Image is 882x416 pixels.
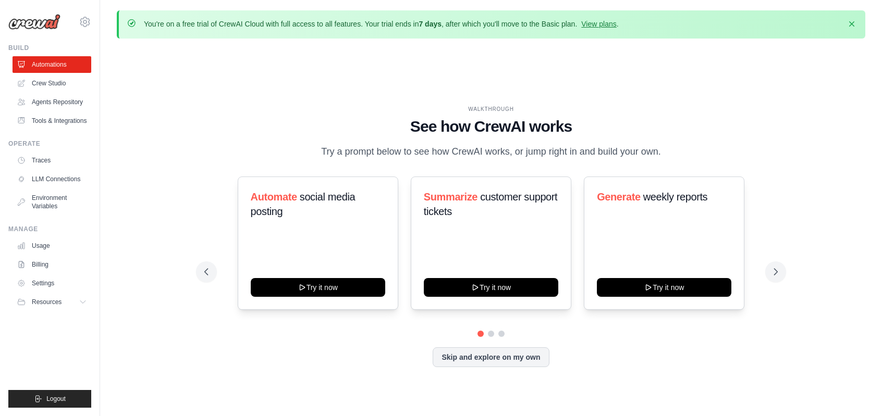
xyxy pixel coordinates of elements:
[424,191,557,217] span: customer support tickets
[316,144,666,159] p: Try a prompt below to see how CrewAI works, or jump right in and build your own.
[424,191,477,203] span: Summarize
[251,191,356,217] span: social media posting
[204,105,778,113] div: WALKTHROUGH
[13,112,91,129] a: Tools & Integrations
[13,275,91,292] a: Settings
[13,56,91,73] a: Automations
[597,191,641,203] span: Generate
[13,171,91,187] a: LLM Connections
[643,191,707,203] span: weekly reports
[419,20,442,28] strong: 7 days
[251,191,297,203] span: Automate
[13,190,91,215] a: Environment Variables
[8,14,60,30] img: Logo
[8,390,91,408] button: Logout
[8,140,91,148] div: Operate
[581,20,616,28] a: View plans
[13,237,91,254] a: Usage
[46,395,66,403] span: Logout
[13,256,91,273] a: Billing
[433,347,549,367] button: Skip and explore on my own
[204,117,778,136] h1: See how CrewAI works
[597,278,731,297] button: Try it now
[13,75,91,92] a: Crew Studio
[32,298,62,306] span: Resources
[8,44,91,52] div: Build
[13,94,91,110] a: Agents Repository
[13,294,91,310] button: Resources
[144,19,619,29] p: You're on a free trial of CrewAI Cloud with full access to all features. Your trial ends in , aft...
[424,278,558,297] button: Try it now
[251,278,385,297] button: Try it now
[8,225,91,233] div: Manage
[13,152,91,169] a: Traces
